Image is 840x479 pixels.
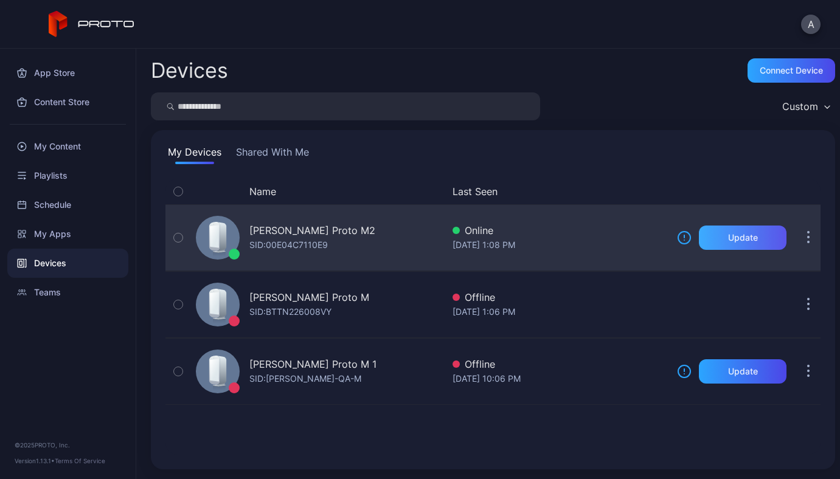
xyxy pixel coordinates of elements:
[801,15,821,34] button: A
[699,359,786,384] button: Update
[782,100,818,112] div: Custom
[249,305,331,319] div: SID: BTTN226008VY
[796,184,821,199] div: Options
[15,440,121,450] div: © 2025 PROTO, Inc.
[249,290,369,305] div: [PERSON_NAME] Proto M
[15,457,55,464] span: Version 1.13.1 •
[453,238,667,252] div: [DATE] 1:08 PM
[249,371,361,386] div: SID: [PERSON_NAME]-QA-M
[7,58,128,88] a: App Store
[249,357,377,371] div: [PERSON_NAME] Proto M 1
[453,371,667,386] div: [DATE] 10:06 PM
[453,184,662,199] button: Last Seen
[249,223,375,238] div: [PERSON_NAME] Proto M2
[728,367,758,376] div: Update
[760,66,823,75] div: Connect device
[249,184,276,199] button: Name
[7,219,128,249] a: My Apps
[7,161,128,190] a: Playlists
[165,145,224,164] button: My Devices
[672,184,782,199] div: Update Device
[7,278,128,307] a: Teams
[55,457,105,464] a: Terms Of Service
[776,92,835,120] button: Custom
[453,290,667,305] div: Offline
[7,190,128,219] a: Schedule
[249,238,328,252] div: SID: 00E04C7110E9
[728,233,758,243] div: Update
[699,226,786,250] button: Update
[453,357,667,371] div: Offline
[7,88,128,117] a: Content Store
[453,223,667,238] div: Online
[7,132,128,161] a: My Content
[234,145,311,164] button: Shared With Me
[7,249,128,278] a: Devices
[453,305,667,319] div: [DATE] 1:06 PM
[151,60,228,81] h2: Devices
[748,58,835,83] button: Connect device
